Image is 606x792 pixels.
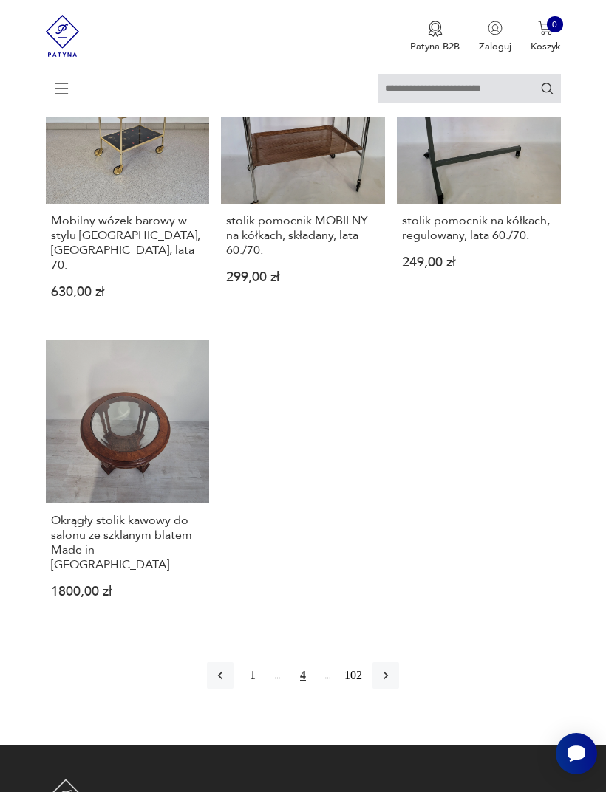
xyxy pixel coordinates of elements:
p: 249,00 zł [402,258,555,269]
button: 102 [340,662,367,689]
a: stolik pomocnik MOBILNY na kółkach, składany, lata 60./70.stolik pomocnik MOBILNY na kółkach, skł... [221,41,385,321]
a: Okrągły stolik kawowy do salonu ze szklanym blatem Made in ItalyOkrągły stolik kawowy do salonu z... [46,340,210,621]
h3: stolik pomocnik MOBILNY na kółkach, składany, lata 60./70. [226,213,379,258]
p: Patyna B2B [410,40,460,53]
img: Ikonka użytkownika [488,21,503,35]
h3: Okrągły stolik kawowy do salonu ze szklanym blatem Made in [GEOGRAPHIC_DATA] [51,513,204,572]
p: Koszyk [531,40,561,53]
button: 0Koszyk [531,21,561,53]
p: 299,00 zł [226,272,379,283]
button: Patyna B2B [410,21,460,53]
button: 1 [239,662,266,689]
iframe: Smartsupp widget button [556,733,597,774]
button: 4 [290,662,316,689]
a: stolik pomocnik na kółkach, regulowany, lata 60./70.stolik pomocnik na kółkach, regulowany, lata ... [397,41,561,321]
p: Zaloguj [479,40,511,53]
a: Ikona medaluPatyna B2B [410,21,460,53]
h3: Mobilny wózek barowy w stylu [GEOGRAPHIC_DATA], [GEOGRAPHIC_DATA], lata 70. [51,213,204,272]
button: Zaloguj [479,21,511,53]
a: Mobilny wózek barowy w stylu brussel, Niemcy, lata 70.Mobilny wózek barowy w stylu [GEOGRAPHIC_DA... [46,41,210,321]
p: 630,00 zł [51,287,204,298]
p: 1800,00 zł [51,587,204,598]
button: Szukaj [540,81,554,95]
img: Ikona medalu [428,21,443,37]
div: 0 [547,16,563,32]
img: Ikona koszyka [538,21,553,35]
h3: stolik pomocnik na kółkach, regulowany, lata 60./70. [402,213,555,243]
